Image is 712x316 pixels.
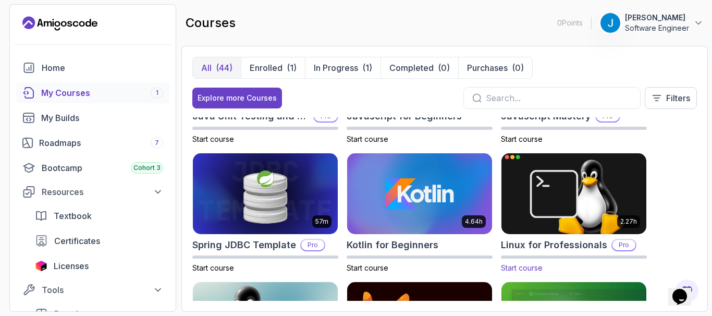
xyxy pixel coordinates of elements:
button: user profile image[PERSON_NAME]Software Engineer [600,13,704,33]
p: 4.64h [465,217,483,226]
div: (1) [287,62,297,74]
button: All(44) [193,57,241,78]
p: 57m [315,217,328,226]
button: Tools [16,281,169,299]
p: 2.27h [620,217,637,226]
button: Resources [16,183,169,201]
p: All [201,62,212,74]
a: builds [16,107,169,128]
span: Start course [347,263,388,272]
span: Start course [347,135,388,143]
div: Roadmaps [39,137,163,149]
div: Explore more Courses [198,93,277,103]
h2: Spring JDBC Template [192,238,296,252]
span: Certificates [54,235,100,247]
span: 1 [156,89,158,97]
p: [PERSON_NAME] [625,13,689,23]
h2: Kotlin for Beginners [347,238,438,252]
span: Textbook [54,210,92,222]
img: Spring JDBC Template card [193,153,338,235]
p: Pro [301,240,324,250]
img: jetbrains icon [35,261,47,271]
h2: courses [186,15,236,31]
span: Licenses [54,260,89,272]
div: Tools [42,284,163,296]
div: Resources [42,186,163,198]
div: (44) [216,62,232,74]
iframe: chat widget [668,274,702,306]
div: (0) [512,62,524,74]
span: 7 [155,139,159,147]
a: courses [16,82,169,103]
p: Filters [666,92,690,104]
span: Start course [192,135,234,143]
p: Completed [389,62,434,74]
span: Start course [192,263,234,272]
p: Enrolled [250,62,283,74]
div: Bootcamp [42,162,163,174]
button: Enrolled(1) [241,57,305,78]
span: Cohort 3 [133,164,161,172]
a: home [16,57,169,78]
input: Search... [486,92,632,104]
div: Home [42,62,163,74]
a: textbook [29,205,169,226]
button: In Progress(1) [305,57,380,78]
a: certificates [29,230,169,251]
div: (1) [362,62,372,74]
a: bootcamp [16,157,169,178]
span: Start course [501,263,543,272]
a: licenses [29,256,169,276]
p: 0 Points [557,18,583,28]
button: Purchases(0) [458,57,532,78]
img: Linux for Professionals card [498,151,650,236]
a: roadmaps [16,132,169,153]
img: user profile image [600,13,620,33]
button: Explore more Courses [192,88,282,108]
button: Completed(0) [380,57,458,78]
a: Landing page [22,15,97,32]
p: Software Engineer [625,23,689,33]
p: Pro [612,240,635,250]
span: Start course [501,135,543,143]
p: In Progress [314,62,358,74]
div: My Courses [41,87,163,99]
div: (0) [438,62,450,74]
p: Purchases [467,62,508,74]
h2: Linux for Professionals [501,238,607,252]
img: Kotlin for Beginners card [347,153,492,235]
div: My Builds [41,112,163,124]
button: Filters [645,87,697,109]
